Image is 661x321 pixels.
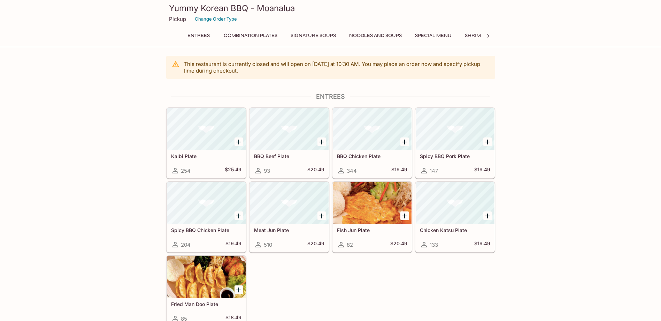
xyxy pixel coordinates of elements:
h5: Spicy BBQ Pork Plate [420,153,490,159]
div: Meat Jun Plate [250,182,329,224]
span: 133 [430,241,438,248]
a: Fish Jun Plate82$20.49 [332,182,412,252]
div: Chicken Katsu Plate [416,182,494,224]
h5: $20.49 [390,240,407,249]
h5: $20.49 [307,240,324,249]
div: BBQ Beef Plate [250,108,329,150]
div: Spicy BBQ Chicken Plate [167,182,246,224]
p: This restaurant is currently closed and will open on [DATE] at 10:30 AM . You may place an order ... [184,61,490,74]
button: Add Fried Man Doo Plate [235,285,243,294]
h5: $20.49 [307,166,324,175]
button: Signature Soups [287,31,340,40]
div: Kalbi Plate [167,108,246,150]
h5: $19.49 [391,166,407,175]
a: BBQ Chicken Plate344$19.49 [332,108,412,178]
h5: Meat Jun Plate [254,227,324,233]
div: Spicy BBQ Pork Plate [416,108,494,150]
button: Combination Plates [220,31,281,40]
a: Meat Jun Plate510$20.49 [249,182,329,252]
div: Fish Jun Plate [333,182,412,224]
div: BBQ Chicken Plate [333,108,412,150]
h5: Spicy BBQ Chicken Plate [171,227,241,233]
button: Add Meat Jun Plate [317,211,326,220]
a: Chicken Katsu Plate133$19.49 [415,182,495,252]
h5: BBQ Chicken Plate [337,153,407,159]
h5: Kalbi Plate [171,153,241,159]
span: 93 [264,167,270,174]
h5: Chicken Katsu Plate [420,227,490,233]
h5: Fish Jun Plate [337,227,407,233]
button: Change Order Type [192,14,240,24]
button: Add BBQ Chicken Plate [400,137,409,146]
button: Noodles and Soups [345,31,406,40]
button: Add Fish Jun Plate [400,211,409,220]
h5: $19.49 [474,166,490,175]
button: Add BBQ Beef Plate [317,137,326,146]
a: BBQ Beef Plate93$20.49 [249,108,329,178]
button: Add Chicken Katsu Plate [483,211,492,220]
span: 147 [430,167,438,174]
h5: $19.49 [474,240,490,249]
button: Shrimp Combos [461,31,511,40]
h5: BBQ Beef Plate [254,153,324,159]
h4: Entrees [166,93,495,100]
button: Add Spicy BBQ Pork Plate [483,137,492,146]
button: Add Spicy BBQ Chicken Plate [235,211,243,220]
h5: Fried Man Doo Plate [171,301,241,307]
span: 82 [347,241,353,248]
button: Add Kalbi Plate [235,137,243,146]
div: Fried Man Doo Plate [167,256,246,298]
a: Spicy BBQ Chicken Plate204$19.49 [167,182,246,252]
span: 510 [264,241,272,248]
span: 344 [347,167,357,174]
button: Special Menu [411,31,455,40]
h5: $19.49 [225,240,241,249]
a: Spicy BBQ Pork Plate147$19.49 [415,108,495,178]
span: 254 [181,167,191,174]
a: Kalbi Plate254$25.49 [167,108,246,178]
h5: $25.49 [225,166,241,175]
button: Entrees [183,31,214,40]
h3: Yummy Korean BBQ - Moanalua [169,3,492,14]
p: Pickup [169,16,186,22]
span: 204 [181,241,191,248]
